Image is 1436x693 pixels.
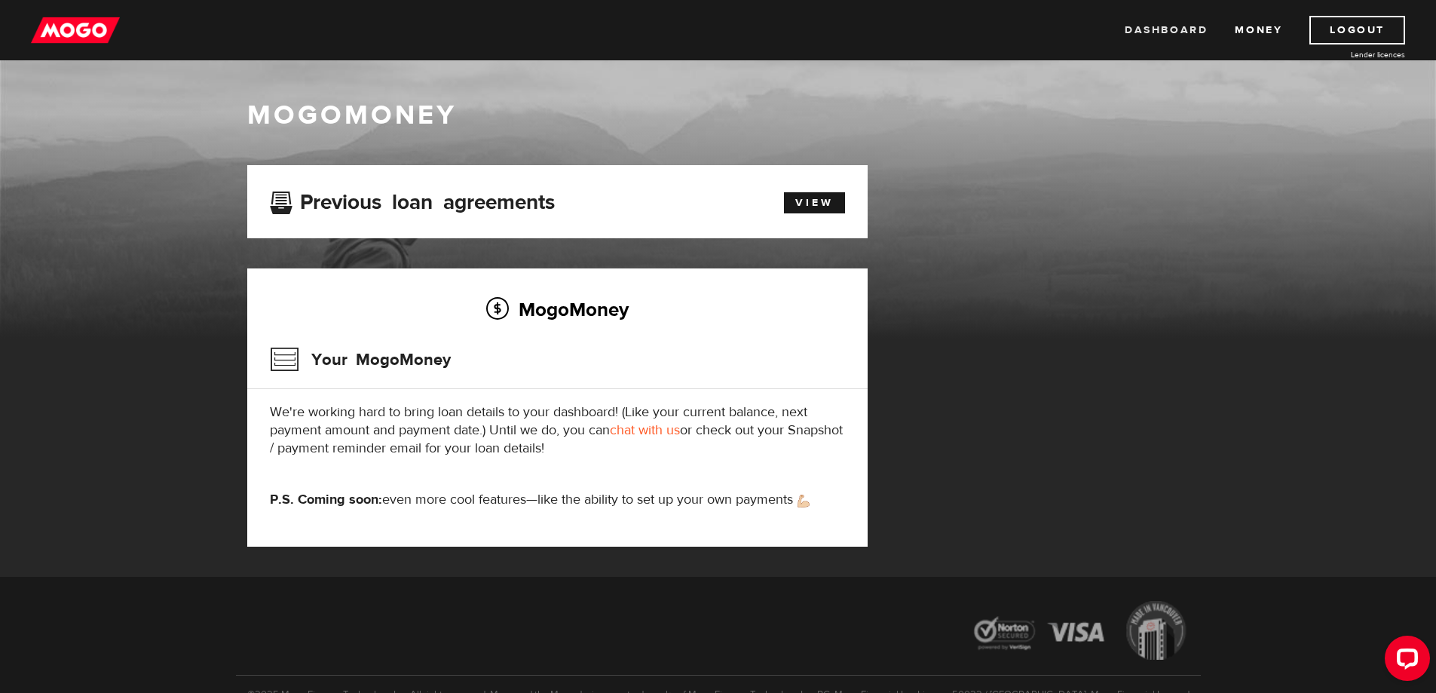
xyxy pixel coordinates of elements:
[610,422,680,439] a: chat with us
[1292,49,1405,60] a: Lender licences
[270,491,845,509] p: even more cool features—like the ability to set up your own payments
[270,293,845,325] h2: MogoMoney
[270,340,451,379] h3: Your MogoMoney
[784,192,845,213] a: View
[1235,16,1282,44] a: Money
[1309,16,1405,44] a: Logout
[270,403,845,458] p: We're working hard to bring loan details to your dashboard! (Like your current balance, next paym...
[960,590,1201,675] img: legal-icons-92a2ffecb4d32d839781d1b4e4802d7b.png
[270,190,555,210] h3: Previous loan agreements
[1373,630,1436,693] iframe: LiveChat chat widget
[247,100,1190,131] h1: MogoMoney
[798,495,810,507] img: strong arm emoji
[31,16,120,44] img: mogo_logo-11ee424be714fa7cbb0f0f49df9e16ec.png
[270,491,382,508] strong: P.S. Coming soon:
[1125,16,1208,44] a: Dashboard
